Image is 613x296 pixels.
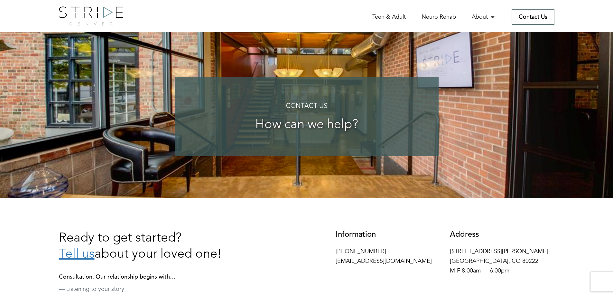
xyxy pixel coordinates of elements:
p: — Listening to your story [59,285,302,293]
a: Contact Us [512,9,554,25]
a: About [472,13,496,21]
a: Teen & Adult [372,13,406,21]
a: Tell us [59,248,95,261]
p: [PHONE_NUMBER] [EMAIL_ADDRESS][DOMAIN_NAME] [336,247,440,266]
a: Neuro Rehab [422,13,456,21]
img: logo.png [59,6,123,25]
h3: Information [336,230,440,239]
h3: How can we help? [188,118,426,132]
h4: Contact Us [188,103,426,110]
h3: Address [450,230,554,239]
p: [STREET_ADDRESS][PERSON_NAME] [GEOGRAPHIC_DATA], CO 80222 M-F 8:00am — 6:00pm [450,247,554,276]
h3: Ready to get started? about your loved one! [59,230,302,263]
h4: Consultation: Our relationship begins with… [59,274,302,280]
